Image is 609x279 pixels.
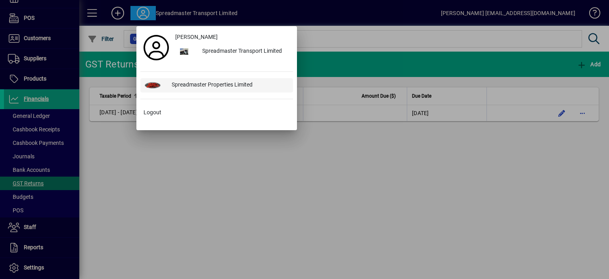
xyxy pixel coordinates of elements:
[144,108,161,117] span: Logout
[140,40,172,55] a: Profile
[172,30,293,44] a: [PERSON_NAME]
[196,44,293,59] div: Spreadmaster Transport Limited
[165,78,293,92] div: Spreadmaster Properties Limited
[175,33,218,41] span: [PERSON_NAME]
[140,106,293,120] button: Logout
[140,78,293,92] button: Spreadmaster Properties Limited
[172,44,293,59] button: Spreadmaster Transport Limited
